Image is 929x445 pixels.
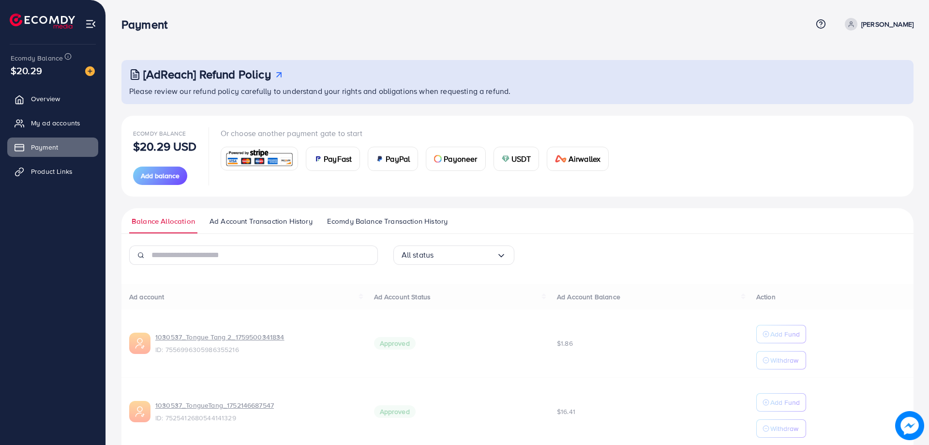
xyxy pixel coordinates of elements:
[31,142,58,152] span: Payment
[368,147,418,171] a: cardPayPal
[502,155,509,163] img: card
[861,18,914,30] p: [PERSON_NAME]
[402,247,434,262] span: All status
[7,138,98,157] a: Payment
[7,89,98,108] a: Overview
[327,216,448,227] span: Ecomdy Balance Transaction History
[141,171,180,181] span: Add balance
[511,153,531,165] span: USDT
[569,153,600,165] span: Airwallex
[133,140,197,152] p: $20.29 USD
[132,216,195,227] span: Balance Allocation
[121,17,175,31] h3: Payment
[224,148,295,169] img: card
[221,127,617,139] p: Or choose another payment gate to start
[31,167,73,176] span: Product Links
[133,167,187,185] button: Add balance
[426,147,485,171] a: cardPayoneer
[133,129,186,138] span: Ecomdy Balance
[31,118,80,128] span: My ad accounts
[434,155,442,163] img: card
[306,147,360,171] a: cardPayFast
[555,155,567,163] img: card
[85,18,96,30] img: menu
[841,18,914,31] a: [PERSON_NAME]
[434,247,496,262] input: Search for option
[210,216,313,227] span: Ad Account Transaction History
[324,153,352,165] span: PayFast
[129,85,908,97] p: Please review our refund policy carefully to understand your rights and obligations when requesti...
[85,66,95,76] img: image
[31,94,60,104] span: Overview
[143,67,271,81] h3: [AdReach] Refund Policy
[895,411,924,440] img: image
[221,147,299,170] a: card
[386,153,410,165] span: PayPal
[7,113,98,133] a: My ad accounts
[494,147,539,171] a: cardUSDT
[376,155,384,163] img: card
[11,63,42,77] span: $20.29
[11,53,63,63] span: Ecomdy Balance
[7,162,98,181] a: Product Links
[444,153,477,165] span: Payoneer
[547,147,609,171] a: cardAirwallex
[314,155,322,163] img: card
[393,246,514,265] div: Search for option
[10,14,75,29] img: logo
